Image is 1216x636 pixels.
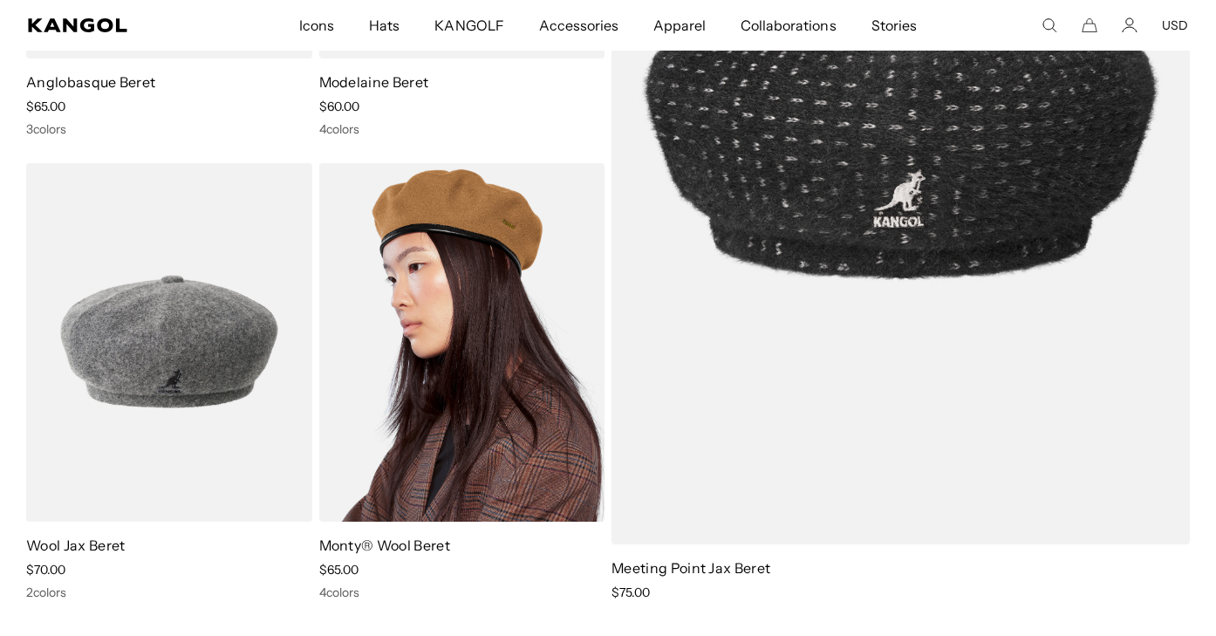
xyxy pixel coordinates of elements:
a: Modelaine Beret [319,73,429,91]
div: 3 colors [26,121,312,137]
a: Monty® Wool Beret [319,537,450,554]
img: Monty® Wool Beret [319,163,605,522]
div: 4 colors [319,585,605,600]
span: $75.00 [611,585,650,600]
a: Account [1122,17,1137,33]
div: 4 colors [319,121,605,137]
span: $65.00 [26,99,65,114]
button: Cart [1082,17,1097,33]
a: Meeting Point Jax Beret [611,559,770,577]
img: Wool Jax Beret [26,163,312,522]
summary: Search here [1042,17,1057,33]
a: Wool Jax Beret [26,537,125,554]
span: $65.00 [319,562,359,578]
span: $70.00 [26,562,65,578]
div: 2 colors [26,585,312,600]
span: $60.00 [319,99,359,114]
a: Anglobasque Beret [26,73,155,91]
a: Kangol [28,18,197,32]
button: USD [1162,17,1188,33]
